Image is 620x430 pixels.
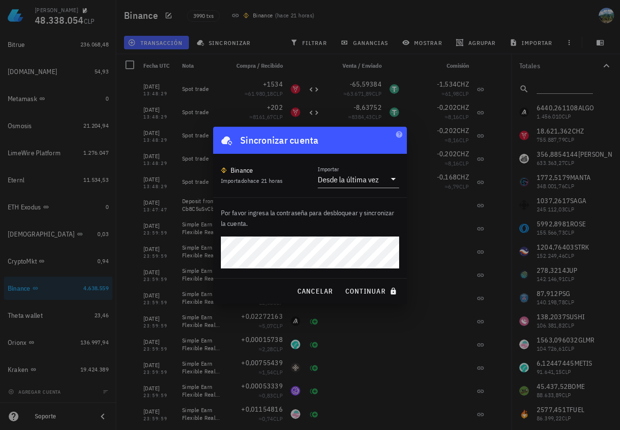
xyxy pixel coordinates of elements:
div: Sincronizar cuenta [240,133,319,148]
p: Por favor ingresa la contraseña para desbloquear y sincronizar la cuenta. [221,208,399,229]
span: Importado [221,177,283,184]
span: hace 21 horas [248,177,283,184]
span: cancelar [296,287,333,296]
div: ImportarDesde la última vez [318,171,399,188]
div: Binance [231,165,253,175]
span: continuar [345,287,399,296]
button: continuar [341,282,403,300]
button: cancelar [293,282,337,300]
img: 270.png [221,167,227,173]
div: Desde la última vez [318,175,379,184]
label: Importar [318,165,339,173]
